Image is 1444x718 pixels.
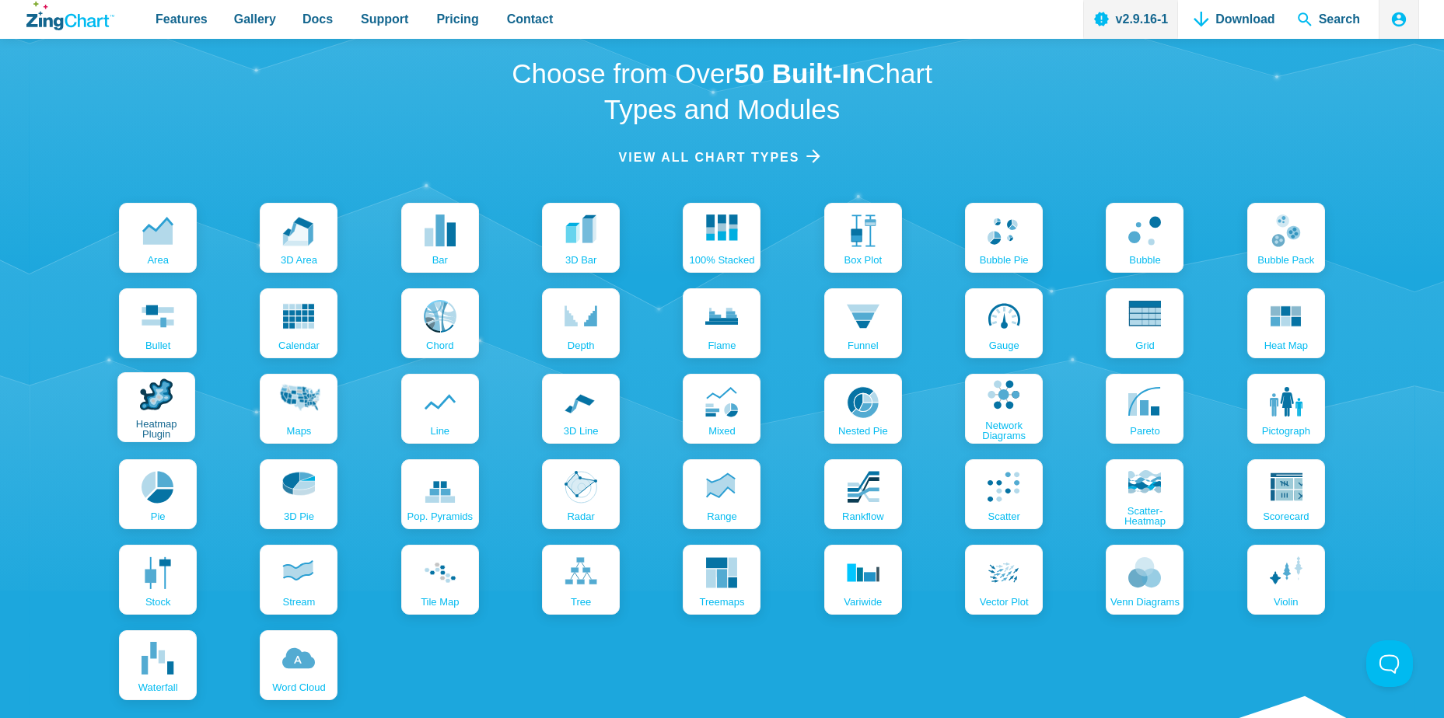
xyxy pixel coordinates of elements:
[844,597,882,607] span: variwide
[542,459,620,529] a: radar
[287,426,312,436] span: maps
[272,682,325,692] span: word cloud
[1247,288,1325,358] a: Heat map
[1106,203,1184,273] a: bubble
[1135,340,1155,350] span: grid
[619,147,800,168] span: View all chart Types
[260,374,337,444] a: maps
[1106,459,1184,529] a: scatter-heatmap
[824,203,902,273] a: box plot
[683,203,760,273] a: 100% Stacked
[26,2,114,30] a: ZingChart Logo. Click to return to the homepage
[284,511,314,521] span: 3D pie
[401,459,479,529] a: pop. pyramids
[838,426,888,436] span: nested pie
[283,597,316,607] span: stream
[1110,506,1180,526] span: scatter-heatmap
[844,255,882,265] span: box plot
[260,288,337,358] a: calendar
[1247,374,1325,444] a: pictograph
[1274,597,1299,607] span: violin
[156,9,208,30] span: Features
[495,56,949,127] h2: Choose from Over Chart Types and Modules
[436,9,478,30] span: Pricing
[260,459,337,529] a: 3D pie
[567,511,594,521] span: radar
[260,203,337,273] a: 3D area
[965,288,1043,358] a: gauge
[1129,255,1160,265] span: bubble
[980,255,1029,265] span: bubble pie
[564,426,599,436] span: 3D line
[1130,426,1159,436] span: pareto
[119,288,197,358] a: bullet
[119,203,197,273] a: area
[432,255,448,265] span: bar
[824,545,902,615] a: variwide
[842,511,883,521] span: rankflow
[824,374,902,444] a: nested pie
[734,58,865,89] strong: 50 Built-In
[1110,597,1180,607] span: venn diagrams
[1247,459,1325,529] a: scorecard
[542,374,620,444] a: 3D line
[565,255,596,265] span: 3D bar
[848,340,879,350] span: funnel
[121,419,191,439] span: Heatmap Plugin
[281,255,317,265] span: 3D area
[1264,340,1308,350] span: Heat map
[421,597,459,607] span: tile map
[361,9,408,30] span: Support
[965,374,1043,444] a: Network Diagrams
[117,372,195,442] a: Heatmap Plugin
[690,255,755,265] span: 100% Stacked
[699,597,744,607] span: treemaps
[708,426,736,436] span: mixed
[1263,511,1309,521] span: scorecard
[507,9,554,30] span: Contact
[542,203,620,273] a: 3D bar
[260,545,337,615] a: stream
[138,682,178,692] span: waterfall
[426,340,453,350] span: chord
[1106,288,1184,358] a: grid
[151,511,166,521] span: pie
[145,597,171,607] span: stock
[1106,374,1184,444] a: pareto
[683,374,760,444] a: mixed
[145,340,171,350] span: bullet
[542,545,620,615] a: tree
[407,511,474,521] span: pop. pyramids
[1366,640,1413,687] iframe: Toggle Customer Support
[989,340,1019,350] span: gauge
[619,147,826,168] a: View all chart Types
[278,340,320,350] span: calendar
[119,545,197,615] a: stock
[1247,545,1325,615] a: violin
[980,597,1029,607] span: vector plot
[1262,426,1310,436] span: pictograph
[969,420,1039,441] span: Network Diagrams
[1247,203,1325,273] a: bubble pack
[119,459,197,529] a: pie
[824,459,902,529] a: rankflow
[119,630,197,700] a: waterfall
[302,9,333,30] span: Docs
[965,545,1043,615] a: vector plot
[965,203,1043,273] a: bubble pie
[683,545,760,615] a: treemaps
[571,597,591,607] span: tree
[824,288,902,358] a: funnel
[431,426,450,436] span: line
[568,340,595,350] span: depth
[683,459,760,529] a: range
[401,545,479,615] a: tile map
[542,288,620,358] a: depth
[401,288,479,358] a: chord
[707,511,736,521] span: range
[401,203,479,273] a: bar
[260,630,337,700] a: word cloud
[988,511,1020,521] span: scatter
[683,288,760,358] a: flame
[401,374,479,444] a: line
